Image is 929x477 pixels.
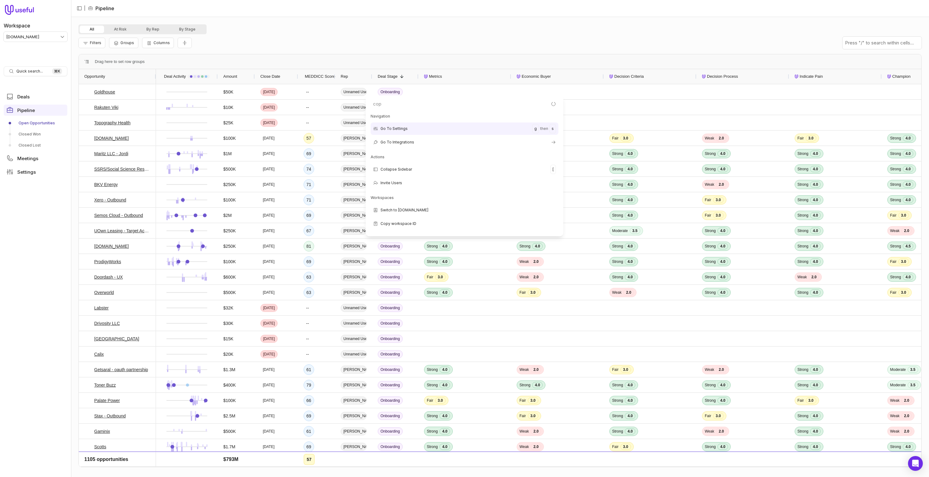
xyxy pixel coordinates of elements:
div: Copy workspace ID [371,218,558,230]
div: Actions [371,153,558,161]
div: Go To Settings [371,122,558,135]
span: then [540,125,548,132]
div: Suggestions [368,113,561,234]
div: Switch to [DOMAIN_NAME] [371,204,558,216]
kbd: s [549,124,556,133]
div: Go To Integrations [371,136,558,148]
kbd: g [532,124,539,133]
kbd: [ [550,165,556,174]
div: Workspaces [371,194,558,201]
input: Search for pages and commands... [368,98,561,110]
div: Invite Users [371,177,558,189]
div: Navigation [371,113,558,120]
div: Collapse Sidebar [371,163,558,176]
